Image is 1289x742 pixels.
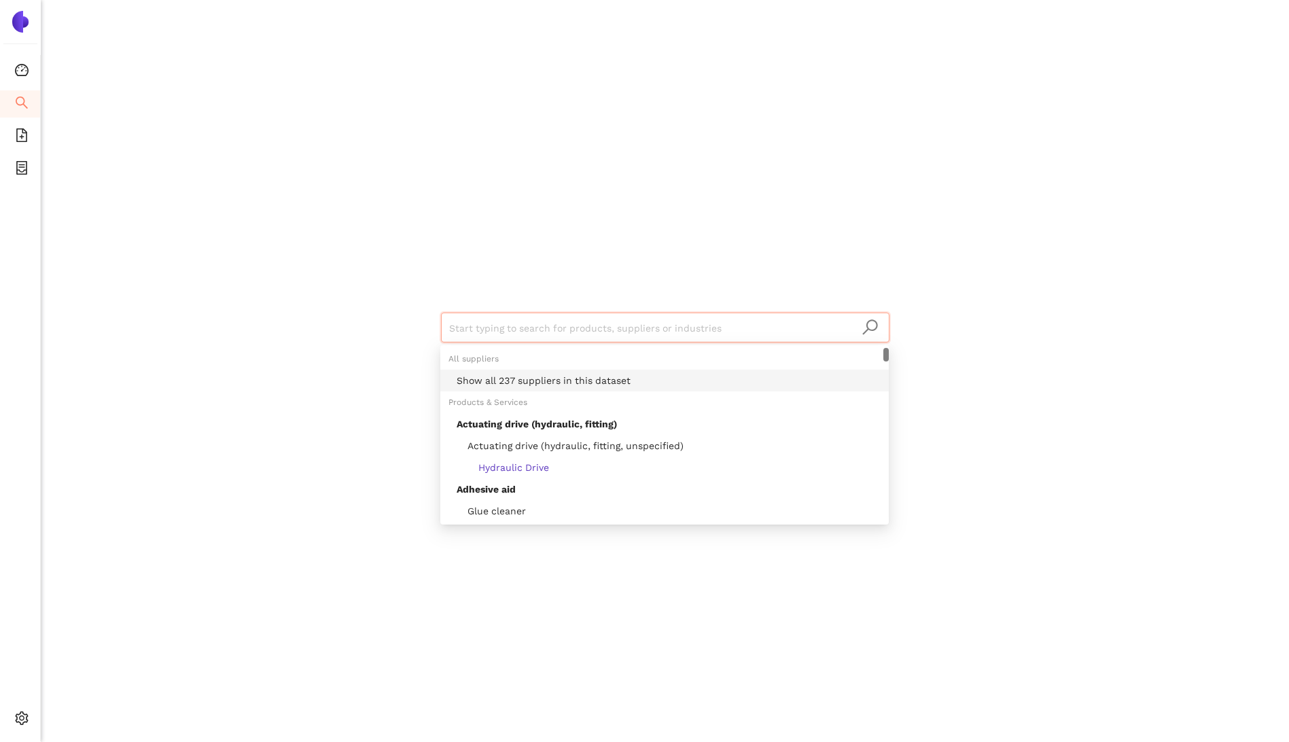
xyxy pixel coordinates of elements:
[15,58,29,86] span: dashboard
[15,156,29,183] span: container
[457,462,549,473] span: Hydraulic Drive
[457,373,881,388] div: Show all 237 suppliers in this dataset
[862,319,879,336] span: search
[15,91,29,118] span: search
[457,484,516,495] span: Adhesive aid
[440,370,889,391] div: Show all 237 suppliers in this dataset
[440,391,889,413] div: Products & Services
[440,348,889,370] div: All suppliers
[10,11,31,33] img: Logo
[457,440,684,451] span: Actuating drive (hydraulic, fitting, unspecified)
[457,506,526,516] span: Glue cleaner
[15,707,29,734] span: setting
[15,124,29,151] span: file-add
[457,419,617,429] span: Actuating drive (hydraulic, fitting)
